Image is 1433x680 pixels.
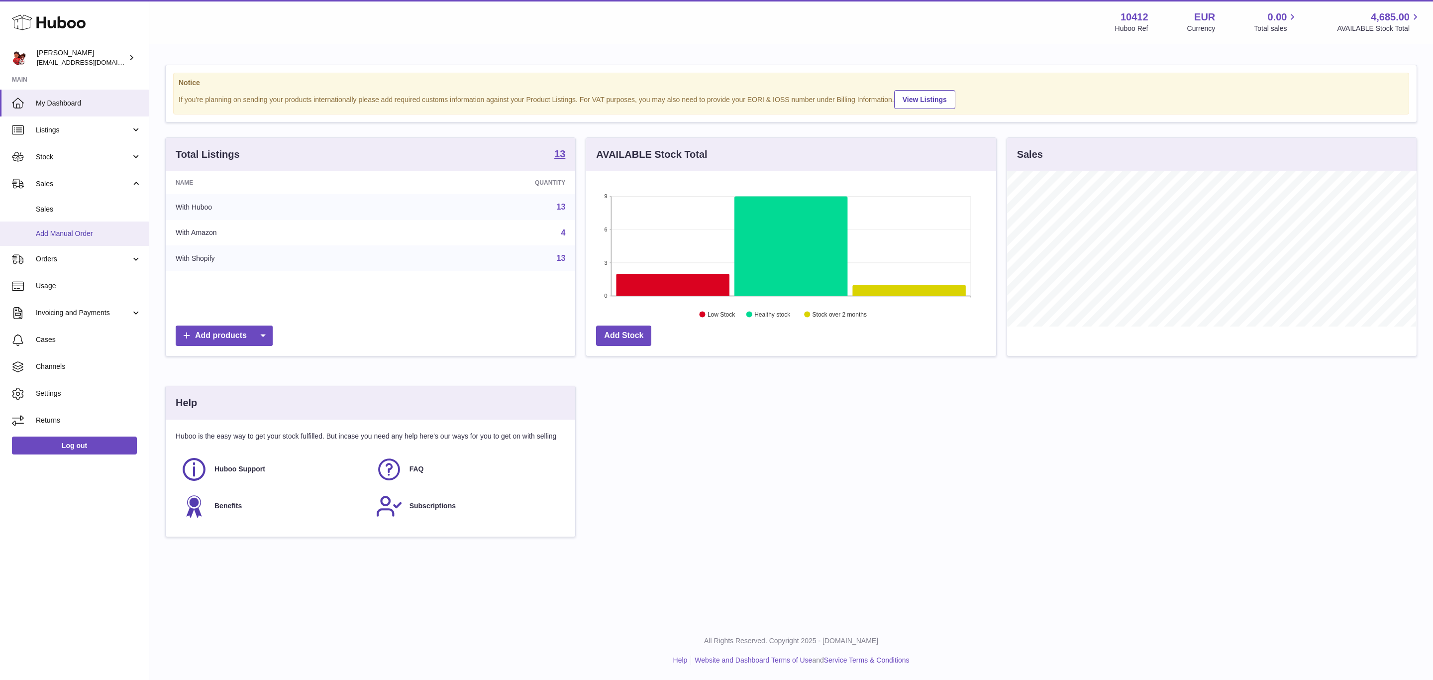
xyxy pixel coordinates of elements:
[554,149,565,161] a: 13
[1254,24,1298,33] span: Total sales
[36,125,131,135] span: Listings
[673,656,688,664] a: Help
[36,389,141,398] span: Settings
[36,179,131,189] span: Sales
[166,171,390,194] th: Name
[1187,24,1216,33] div: Currency
[1254,10,1298,33] a: 0.00 Total sales
[708,311,735,318] text: Low Stock
[166,220,390,246] td: With Amazon
[166,194,390,220] td: With Huboo
[181,493,366,520] a: Benefits
[1017,148,1043,161] h3: Sales
[12,50,27,65] img: internalAdmin-10412@internal.huboo.com
[824,656,910,664] a: Service Terms & Conditions
[176,148,240,161] h3: Total Listings
[755,311,791,318] text: Healthy stock
[1337,24,1421,33] span: AVAILABLE Stock Total
[166,245,390,271] td: With Shopify
[36,229,141,238] span: Add Manual Order
[12,437,137,454] a: Log out
[1194,10,1215,24] strong: EUR
[36,308,131,318] span: Invoicing and Payments
[179,78,1404,88] strong: Notice
[376,493,561,520] a: Subscriptions
[1337,10,1421,33] a: 4,685.00 AVAILABLE Stock Total
[409,501,456,511] span: Subscriptions
[176,432,565,441] p: Huboo is the easy way to get your stock fulfilled. But incase you need any help here's our ways f...
[605,193,608,199] text: 9
[36,99,141,108] span: My Dashboard
[557,203,566,211] a: 13
[36,362,141,371] span: Channels
[36,205,141,214] span: Sales
[181,456,366,483] a: Huboo Support
[561,228,565,237] a: 4
[376,456,561,483] a: FAQ
[605,293,608,299] text: 0
[605,260,608,266] text: 3
[695,656,812,664] a: Website and Dashboard Terms of Use
[1371,10,1410,24] span: 4,685.00
[409,464,424,474] span: FAQ
[179,89,1404,109] div: If you're planning on sending your products internationally please add required customs informati...
[605,227,608,232] text: 6
[176,326,273,346] a: Add products
[596,148,707,161] h3: AVAILABLE Stock Total
[176,396,197,410] h3: Help
[554,149,565,159] strong: 13
[37,58,146,66] span: [EMAIL_ADDRESS][DOMAIN_NAME]
[157,636,1425,646] p: All Rights Reserved. Copyright 2025 - [DOMAIN_NAME]
[214,464,265,474] span: Huboo Support
[557,254,566,262] a: 13
[36,254,131,264] span: Orders
[691,656,909,665] li: and
[1115,24,1148,33] div: Huboo Ref
[36,152,131,162] span: Stock
[214,501,242,511] span: Benefits
[36,281,141,291] span: Usage
[390,171,576,194] th: Quantity
[36,335,141,344] span: Cases
[1268,10,1287,24] span: 0.00
[813,311,867,318] text: Stock over 2 months
[894,90,955,109] a: View Listings
[36,416,141,425] span: Returns
[37,48,126,67] div: [PERSON_NAME]
[596,326,651,346] a: Add Stock
[1121,10,1148,24] strong: 10412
